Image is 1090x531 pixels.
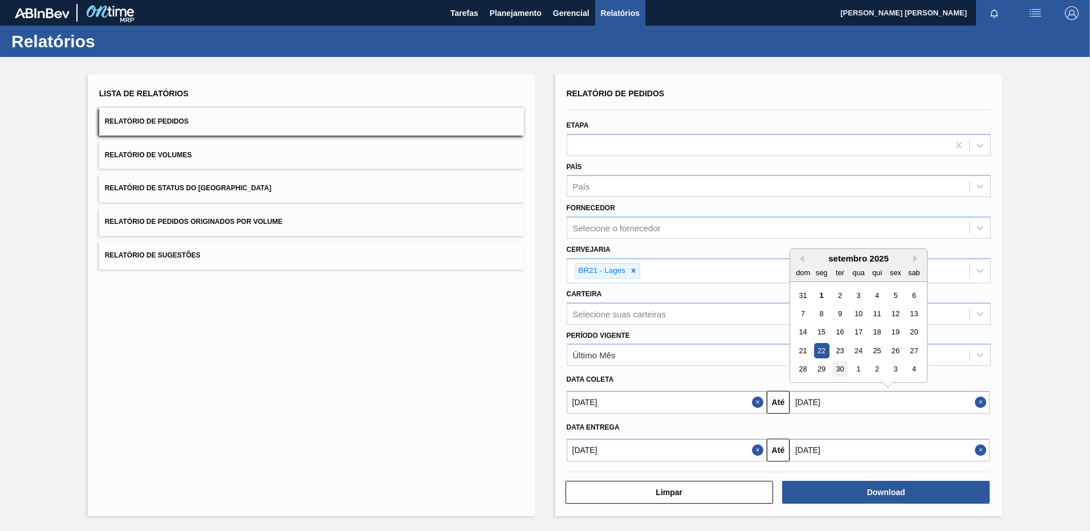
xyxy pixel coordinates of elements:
span: Tarefas [450,6,478,20]
button: Download [782,481,990,504]
div: Choose sexta-feira, 26 de setembro de 2025 [888,343,903,358]
div: month 2025-09 [794,286,923,378]
div: Choose sábado, 13 de setembro de 2025 [906,306,922,321]
div: Choose segunda-feira, 1 de setembro de 2025 [814,288,829,303]
div: Choose segunda-feira, 15 de setembro de 2025 [814,325,829,340]
button: Notificações [976,5,1012,21]
span: Relatório de Pedidos Originados por Volume [105,218,283,226]
span: Lista de Relatórios [99,89,189,98]
div: ter [832,265,848,280]
button: Close [752,391,767,414]
button: Relatório de Sugestões [99,242,524,269]
button: Next Month [913,255,921,263]
div: Choose sexta-feira, 19 de setembro de 2025 [888,325,903,340]
div: sex [888,265,903,280]
label: País [567,163,582,171]
div: Choose sexta-feira, 5 de setembro de 2025 [888,288,903,303]
img: Logout [1065,6,1079,20]
button: Até [767,391,790,414]
button: Relatório de Volumes [99,141,524,169]
div: Choose quinta-feira, 4 de setembro de 2025 [869,288,885,303]
div: Choose terça-feira, 30 de setembro de 2025 [832,362,848,377]
div: Último Mês [573,350,616,360]
label: Cervejaria [567,246,611,254]
input: dd/mm/yyyy [567,391,767,414]
div: Choose quarta-feira, 10 de setembro de 2025 [851,306,866,321]
span: Data entrega [567,423,620,431]
span: Data coleta [567,375,614,383]
div: Choose quinta-feira, 11 de setembro de 2025 [869,306,885,321]
label: Fornecedor [567,204,615,212]
div: País [573,182,590,191]
div: Choose sábado, 4 de outubro de 2025 [906,362,922,377]
div: Choose quinta-feira, 2 de outubro de 2025 [869,362,885,377]
span: Relatório de Sugestões [105,251,201,259]
div: Selecione suas carteiras [573,309,666,318]
div: Selecione o fornecedor [573,223,661,233]
span: Relatório de Pedidos [567,89,665,98]
div: Choose domingo, 31 de agosto de 2025 [795,288,811,303]
div: Choose sexta-feira, 3 de outubro de 2025 [888,362,903,377]
div: Choose sábado, 27 de setembro de 2025 [906,343,922,358]
img: TNhmsLtSVTkK8tSr43FrP2fwEKptu5GPRR3wAAAABJRU5ErkJggg== [15,8,70,18]
label: Período Vigente [567,332,630,340]
button: Limpar [566,481,773,504]
div: Choose terça-feira, 16 de setembro de 2025 [832,325,848,340]
div: Choose domingo, 21 de setembro de 2025 [795,343,811,358]
div: Choose segunda-feira, 29 de setembro de 2025 [814,362,829,377]
span: Relatório de Volumes [105,151,192,159]
div: sab [906,265,922,280]
div: Choose quarta-feira, 1 de outubro de 2025 [851,362,866,377]
div: Choose quarta-feira, 17 de setembro de 2025 [851,325,866,340]
div: Choose quarta-feira, 24 de setembro de 2025 [851,343,866,358]
button: Close [752,439,767,461]
div: Choose terça-feira, 9 de setembro de 2025 [832,306,848,321]
button: Relatório de Status do [GEOGRAPHIC_DATA] [99,174,524,202]
button: Close [975,439,990,461]
div: Choose segunda-feira, 22 de setembro de 2025 [814,343,829,358]
input: dd/mm/yyyy [790,391,990,414]
input: dd/mm/yyyy [790,439,990,461]
div: setembro 2025 [790,254,927,263]
div: BR21 - Lages [575,264,628,278]
div: Choose quinta-feira, 18 de setembro de 2025 [869,325,885,340]
span: Relatório de Pedidos [105,117,189,125]
div: Choose terça-feira, 23 de setembro de 2025 [832,343,848,358]
span: Relatório de Status do [GEOGRAPHIC_DATA] [105,184,271,192]
div: Choose domingo, 14 de setembro de 2025 [795,325,811,340]
span: Planejamento [490,6,542,20]
button: Close [975,391,990,414]
div: Choose terça-feira, 2 de setembro de 2025 [832,288,848,303]
div: qua [851,265,866,280]
img: userActions [1028,6,1042,20]
div: Choose segunda-feira, 8 de setembro de 2025 [814,306,829,321]
div: qui [869,265,885,280]
label: Carteira [567,290,602,298]
div: Choose sábado, 20 de setembro de 2025 [906,325,922,340]
div: Choose quinta-feira, 25 de setembro de 2025 [869,343,885,358]
div: Choose quarta-feira, 3 de setembro de 2025 [851,288,866,303]
button: Relatório de Pedidos [99,108,524,136]
div: Choose sexta-feira, 12 de setembro de 2025 [888,306,903,321]
span: Relatórios [601,6,640,20]
div: seg [814,265,829,280]
div: dom [795,265,811,280]
button: Previous Month [796,255,804,263]
input: dd/mm/yyyy [567,439,767,461]
label: Etapa [567,121,589,129]
div: Choose sábado, 6 de setembro de 2025 [906,288,922,303]
button: Até [767,439,790,461]
div: Choose domingo, 28 de setembro de 2025 [795,362,811,377]
h1: Relatórios [11,35,214,48]
span: Gerencial [553,6,589,20]
div: Choose domingo, 7 de setembro de 2025 [795,306,811,321]
button: Relatório de Pedidos Originados por Volume [99,208,524,236]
